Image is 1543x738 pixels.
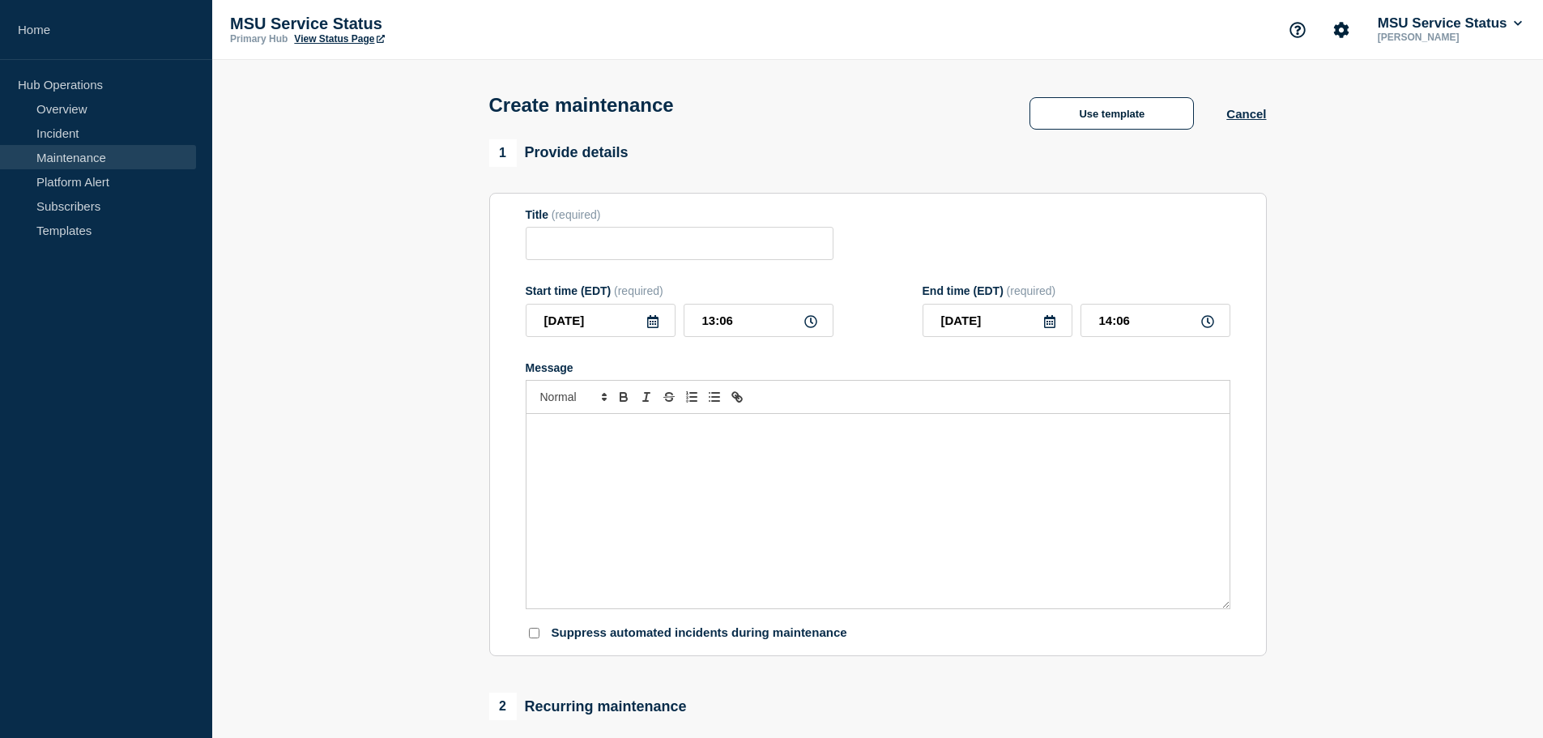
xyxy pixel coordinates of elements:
span: (required) [1007,284,1056,297]
button: Toggle italic text [635,387,658,407]
button: Toggle ordered list [680,387,703,407]
input: HH:MM [1081,304,1230,337]
div: Message [526,414,1230,608]
button: Toggle strikethrough text [658,387,680,407]
p: Primary Hub [230,33,288,45]
input: YYYY-MM-DD [526,304,676,337]
button: Account settings [1324,13,1358,47]
button: MSU Service Status [1375,15,1525,32]
span: Font size [533,387,612,407]
a: View Status Page [294,33,384,45]
input: Title [526,227,833,260]
div: End time (EDT) [923,284,1230,297]
input: YYYY-MM-DD [923,304,1072,337]
button: Toggle bulleted list [703,387,726,407]
button: Toggle link [726,387,748,407]
button: Use template [1029,97,1194,130]
div: Message [526,361,1230,374]
span: (required) [614,284,663,297]
div: Recurring maintenance [489,693,687,720]
span: 2 [489,693,517,720]
input: HH:MM [684,304,833,337]
span: 1 [489,139,517,167]
button: Toggle bold text [612,387,635,407]
button: Support [1281,13,1315,47]
button: Cancel [1226,107,1266,121]
h1: Create maintenance [489,94,674,117]
input: Suppress automated incidents during maintenance [529,628,539,638]
p: [PERSON_NAME] [1375,32,1525,43]
p: MSU Service Status [230,15,554,33]
p: Suppress automated incidents during maintenance [552,625,847,641]
span: (required) [552,208,601,221]
div: Provide details [489,139,629,167]
div: Start time (EDT) [526,284,833,297]
div: Title [526,208,833,221]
